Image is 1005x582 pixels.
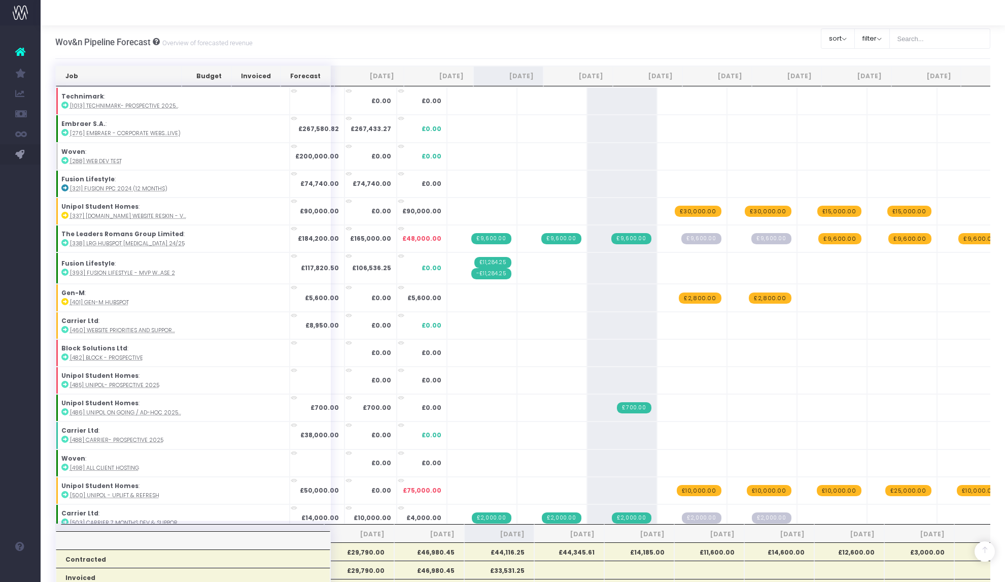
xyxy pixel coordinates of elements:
abbr: [503] carrier 7 months dev & support [70,519,181,527]
span: wayahead Revenue Forecast Item [749,293,791,304]
strong: £267,580.82 [298,124,339,133]
strong: £165,000.00 [350,234,391,243]
td: : [56,198,290,225]
span: £5,600.00 [407,294,441,303]
strong: Unipol Student Homes [61,399,138,407]
span: wayahead Revenue Forecast Item [957,485,1001,496]
span: Streamtime Draft Invoice: null – [338] LRG HubSpot retainer 24/25 [751,233,791,244]
strong: £200,000.00 [295,152,339,160]
span: £0.00 [422,264,441,273]
strong: Technimark [61,92,104,101]
th: Contracted [56,549,331,568]
span: Streamtime Draft Invoice: null – [503] carrier 7 months dev & support [752,512,791,524]
th: Jul 25: activate to sort column ascending [334,66,404,86]
span: £0.00 [422,124,441,134]
th: Invoiced [231,66,281,86]
strong: Fusion Lifestyle [61,259,115,268]
strong: £8,950.00 [305,321,339,330]
span: Streamtime Invoice: 744 – [393] Fusion Lifestyle - MVP Web Development phase 2 [471,268,511,279]
span: [DATE] [894,530,945,539]
strong: £0.00 [371,321,391,330]
strong: £0.00 [371,348,391,357]
th: £11,600.00 [674,542,744,561]
span: [DATE] [544,530,595,539]
small: Overview of forecasted revenue [160,37,253,47]
th: Budget [182,66,231,86]
strong: Unipol Student Homes [61,202,138,211]
strong: £0.00 [371,459,391,467]
th: Job: activate to sort column ascending [56,66,182,86]
strong: Block Solutions Ltd [61,344,127,352]
span: [DATE] [404,530,455,539]
th: £46,980.45 [394,561,464,579]
abbr: [288] Web dev test [70,157,122,165]
strong: Woven [61,147,85,156]
strong: £0.00 [371,376,391,384]
strong: £0.00 [371,431,391,439]
strong: Embraer S.A. [61,119,106,128]
th: Nov 25: activate to sort column ascending [613,66,682,86]
span: Streamtime Invoice: 770 – [503] carrier 7 months dev & support [542,512,581,524]
th: Jan 26: activate to sort column ascending [752,66,821,86]
strong: £90,000.00 [300,207,339,215]
td: : [56,252,290,284]
abbr: [393] Fusion Lifestyle - MVP Web Development phase 2 [70,269,175,277]
span: £90,000.00 [402,207,441,216]
strong: £0.00 [371,486,391,495]
td: : [56,312,290,339]
span: Streamtime Draft Invoice: null – [338] LRG HubSpot retainer 24/25 [681,233,721,244]
th: Mar 26: activate to sort column ascending [891,66,961,86]
span: Streamtime Invoice: 776 – [486] Unipol on going / ad-hoc 2025 [617,402,651,413]
span: wayahead Revenue Forecast Item [675,206,721,217]
td: : [56,394,290,422]
th: £46,980.45 [394,542,464,561]
strong: £0.00 [371,96,391,105]
th: £3,000.00 [884,542,954,561]
strong: £38,000.00 [300,431,339,439]
span: wayahead Revenue Forecast Item [817,206,861,217]
th: Aug 25: activate to sort column ascending [404,66,473,86]
span: £0.00 [422,459,441,468]
span: Wov&n Pipeline Forecast [55,37,151,47]
abbr: [482] Block - Prospective [70,354,143,362]
td: : [56,477,290,504]
img: images/default_profile_image.png [13,562,28,577]
strong: Unipol Student Homes [61,371,138,380]
td: : [56,87,290,115]
th: £33,531.25 [464,561,534,579]
abbr: [1013] Technimark- Prospective 2025 [70,102,179,110]
strong: Unipol Student Homes [61,481,138,490]
strong: Fusion Lifestyle [61,175,115,183]
input: Search... [889,28,991,49]
span: wayahead Revenue Forecast Item [679,293,721,304]
strong: £74,740.00 [300,179,339,188]
span: Streamtime Draft Invoice: null – [503] carrier 7 months dev & support [682,512,721,524]
abbr: [498] All Client Hosting [70,464,139,472]
th: £14,600.00 [744,542,814,561]
span: £48,000.00 [402,234,441,243]
strong: Carrier Ltd [61,426,98,435]
abbr: [321] Fusion PPC 2024 (12 months) [70,185,167,192]
abbr: [460] Website priorities and support [70,327,175,334]
td: : [56,367,290,394]
th: £14,185.00 [604,542,674,561]
span: £0.00 [422,431,441,440]
strong: £106,536.25 [352,264,391,272]
strong: £5,600.00 [305,294,339,302]
strong: £700.00 [363,403,391,412]
strong: Woven [61,454,85,463]
span: [DATE] [334,530,385,539]
abbr: [488] Carrier- Prospective 2025 [70,436,163,444]
th: £44,345.61 [534,542,604,561]
button: filter [854,28,890,49]
strong: £74,740.00 [353,179,391,188]
span: [DATE] [474,530,525,539]
button: sort [821,28,855,49]
span: wayahead Revenue Forecast Item [817,485,861,496]
span: Streamtime Invoice: 765 – [338] LRG HubSpot retainer 24/25 [541,233,581,244]
strong: The Leaders Romans Group Limited [61,230,184,238]
span: Streamtime Invoice: 763 – [503] carrier 7 months dev & support [472,512,511,524]
span: wayahead Revenue Forecast Item [677,485,721,496]
strong: Carrier Ltd [61,316,98,325]
span: wayahead Revenue Forecast Item [747,485,791,496]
